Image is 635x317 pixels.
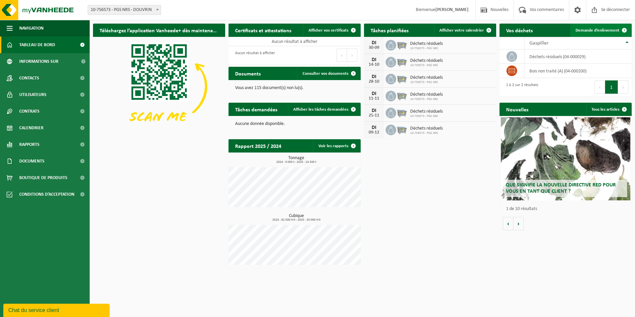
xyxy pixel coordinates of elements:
p: Vous avez 115 document(s) non lu(s). [235,86,354,90]
iframe: chat widget [3,302,111,317]
a: Que signifie la nouvelle directive RED pour vous en tant que client ? [501,117,630,200]
span: Demande d’enlèvement [576,28,619,33]
div: 30-09 [367,46,381,50]
img: WB-2500-GAL-GY-01 [396,56,408,67]
td: bois non traité (A) (04-000200) [524,64,632,78]
a: Afficher vos certificats [303,24,360,37]
h2: Tâches planifiées [364,24,415,37]
div: DI [367,125,381,130]
div: DI [367,74,381,79]
span: Navigation [19,20,44,37]
font: Cubique [289,213,304,218]
h2: Documents [228,67,267,80]
p: 1 de 10 résultats [506,207,628,211]
a: Demande d’enlèvement [570,24,631,37]
span: Boutique de produits [19,169,67,186]
div: Aucun résultat à afficher [232,48,275,62]
img: WB-2500-GAL-GY-01 [396,39,408,50]
span: 10-756573 - PGS NRS [410,63,443,67]
h2: Vos déchets [499,24,539,37]
span: Documents [19,153,45,169]
span: 10-756573 - PGS NRS [410,47,443,51]
span: 10-756573 - PGS NRS [410,131,443,135]
h2: Téléchargez l’application Vanheede+ dès maintenant ! [93,24,225,37]
div: DI [367,108,381,113]
img: WB-2500-GAL-GY-01 [396,73,408,84]
button: Précédent [336,49,347,62]
span: 10-756573 - PGS NRS [410,80,443,84]
span: 10-756573 - PGS NRS - DOUVRIN [88,5,161,15]
span: 10-756573 - PGS NRS [410,97,443,101]
button: 1 [605,80,618,94]
span: Afficher votre calendrier [439,28,484,33]
button: Précédent [503,217,513,230]
img: WB-2500-GAL-GY-01 [396,90,408,101]
span: Que signifie la nouvelle directive RED pour vous en tant que client ? [506,182,616,194]
span: Déchets résiduels [410,92,443,97]
span: Déchets résiduels [410,126,443,131]
div: 1 à 2 sur 2 résultats [503,80,538,94]
span: Afficher vos certificats [309,28,348,33]
div: DI [367,40,381,46]
span: Déchets résiduels [410,109,443,114]
div: DI [367,57,381,62]
p: Aucune donnée disponible. [235,122,354,126]
span: Conditions d’acceptation [19,186,74,203]
button: Prochain [513,217,524,230]
span: Déchets résiduels [410,75,443,80]
div: 25-11 [367,113,381,118]
a: Afficher les tâches demandées [288,103,360,116]
img: WB-2500-GAL-GY-01 [396,124,408,135]
span: Déchets résiduels [410,58,443,63]
span: Calendrier [19,120,44,136]
font: Voir les rapports [318,144,348,148]
font: Bienvenue [416,7,469,12]
span: Gaspiller [529,41,549,46]
h2: Certificats et attestations [228,24,298,37]
span: Tableau de bord [19,37,55,53]
span: Rapports [19,136,40,153]
span: 2024 : 62 500 m3 - 2025 : 45 000 m3 [232,218,361,222]
button: Prochain [618,80,628,94]
h2: Nouvelles [499,103,535,116]
div: 14-10 [367,62,381,67]
span: Afficher les tâches demandées [293,107,348,112]
span: 10-756573 - PGS NRS [410,114,443,118]
span: Contacts [19,70,39,86]
h2: Tâches demandées [228,103,284,116]
span: 2024 : 0 000 t - 2025 : 24 340 t [232,160,361,164]
a: Consulter vos documents [297,67,360,80]
h2: Rapport 2025 / 2024 [228,139,288,152]
div: DI [367,91,381,96]
td: Aucun résultat à afficher [228,37,361,46]
img: WB-2500-GAL-GY-01 [396,107,408,118]
span: Utilisateurs [19,86,46,103]
span: Informations sur l’entreprise [19,53,77,70]
font: Tous les articles [591,107,619,112]
img: Téléchargez l’application VHEPlus [93,37,225,136]
a: Voir les rapports [313,139,360,153]
button: Prochain [347,49,357,62]
div: 09-12 [367,130,381,135]
div: 28-10 [367,79,381,84]
span: Contrats [19,103,40,120]
td: Déchets résiduels (04-000029) [524,50,632,64]
span: Consulter vos documents [303,71,348,76]
a: Tous les articles [586,103,631,116]
a: Afficher votre calendrier [434,24,496,37]
span: Déchets résiduels [410,41,443,47]
button: Précédent [594,80,605,94]
strong: [PERSON_NAME] [435,7,469,12]
div: 11-11 [367,96,381,101]
font: Tonnage [288,156,304,160]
